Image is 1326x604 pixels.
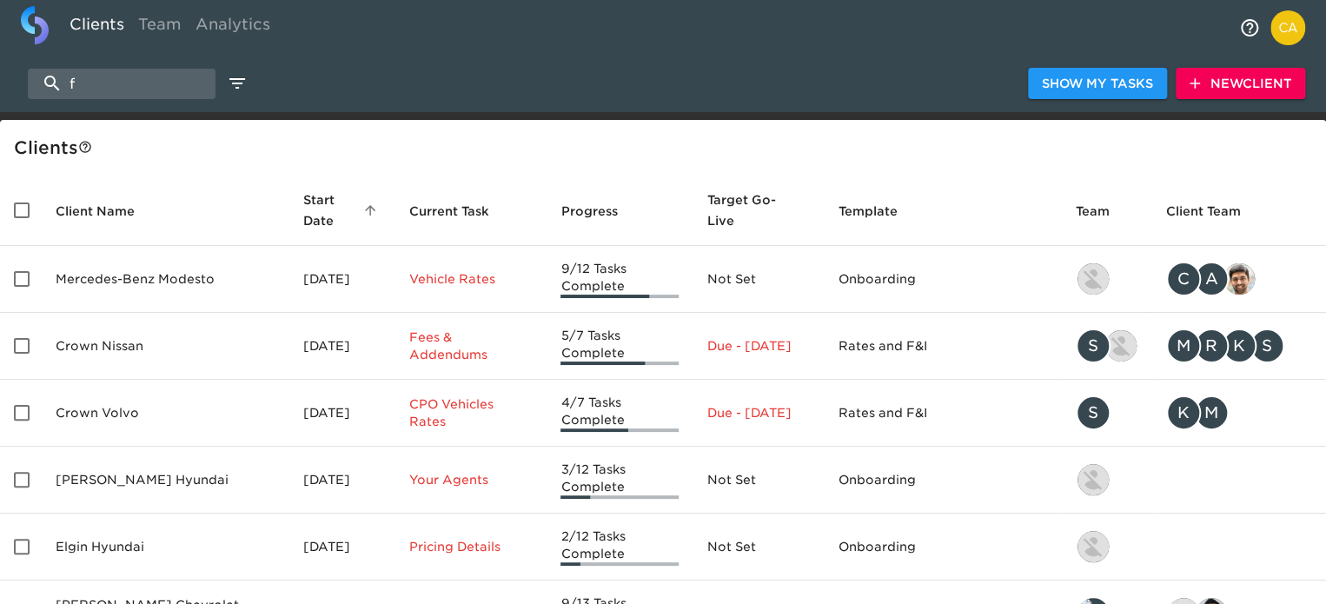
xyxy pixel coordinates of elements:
div: R [1194,329,1229,363]
img: kevin.lo@roadster.com [1077,531,1109,562]
p: Due - [DATE] [706,404,810,421]
p: CPO Vehicles Rates [409,395,533,430]
td: 5/7 Tasks Complete [547,313,693,380]
img: logo [21,6,49,44]
button: edit [222,69,252,98]
span: Target Go-Live [706,189,810,231]
a: Team [131,6,189,49]
div: mcooley@crowncars.com, rrobins@crowncars.com, kwilson@crowncars.com, sparent@crowncars.com [1166,329,1312,363]
input: search [28,69,215,99]
div: savannah@roadster.com [1076,395,1138,430]
span: This is the next Task in this Hub that should be completed [409,201,489,222]
div: clayton.mandel@roadster.com, angelique.nurse@roadster.com, sandeep@simplemnt.com [1166,262,1312,296]
span: Client Team [1166,201,1263,222]
div: K [1222,329,1256,363]
div: kwilson@crowncars.com, mcooley@crowncars.com [1166,395,1312,430]
div: S [1076,395,1111,430]
div: kevin.lo@roadster.com [1076,462,1138,497]
td: [DATE] [289,514,396,581]
td: 2/12 Tasks Complete [547,514,693,581]
td: Onboarding [825,514,1062,581]
button: NewClient [1176,68,1305,100]
a: Clients [63,6,131,49]
svg: This is a list of all of your clients and clients shared with you [78,140,92,154]
div: S [1076,329,1111,363]
td: Rates and F&I [825,313,1062,380]
p: Pricing Details [409,538,533,555]
span: Progress [560,201,640,222]
div: savannah@roadster.com, austin@roadster.com [1076,329,1138,363]
span: Start Date [303,189,382,231]
td: Onboarding [825,447,1062,514]
img: austin@roadster.com [1105,330,1137,362]
div: kevin.lo@roadster.com [1076,529,1138,564]
div: kevin.lo@roadster.com [1076,262,1138,296]
p: Due - [DATE] [706,337,810,355]
button: notifications [1229,7,1270,49]
div: Client s [14,134,1319,162]
div: C [1166,262,1201,296]
span: Team [1076,201,1132,222]
p: Vehicle Rates [409,270,533,288]
td: [DATE] [289,246,396,313]
td: 9/12 Tasks Complete [547,246,693,313]
td: 3/12 Tasks Complete [547,447,693,514]
span: Template [839,201,920,222]
img: Profile [1270,10,1305,45]
td: Elgin Hyundai [42,514,289,581]
td: [DATE] [289,447,396,514]
span: Calculated based on the start date and the duration of all Tasks contained in this Hub. [706,189,787,231]
img: kevin.lo@roadster.com [1077,263,1109,295]
td: [DATE] [289,313,396,380]
p: Your Agents [409,471,533,488]
td: Mercedes-Benz Modesto [42,246,289,313]
img: sandeep@simplemnt.com [1223,263,1255,295]
div: K [1166,395,1201,430]
span: New Client [1190,73,1291,95]
td: Crown Nissan [42,313,289,380]
div: A [1194,262,1229,296]
div: M [1194,395,1229,430]
div: S [1250,329,1284,363]
button: Show My Tasks [1028,68,1167,100]
td: 4/7 Tasks Complete [547,380,693,447]
img: kevin.lo@roadster.com [1077,464,1109,495]
td: Not Set [693,246,824,313]
p: Fees & Addendums [409,329,533,363]
td: [DATE] [289,380,396,447]
span: Show My Tasks [1042,73,1153,95]
td: Onboarding [825,246,1062,313]
div: M [1166,329,1201,363]
span: Current Task [409,201,512,222]
td: Rates and F&I [825,380,1062,447]
td: Not Set [693,447,824,514]
td: [PERSON_NAME] Hyundai [42,447,289,514]
a: Analytics [189,6,277,49]
td: Crown Volvo [42,380,289,447]
td: Not Set [693,514,824,581]
span: Client Name [56,201,157,222]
